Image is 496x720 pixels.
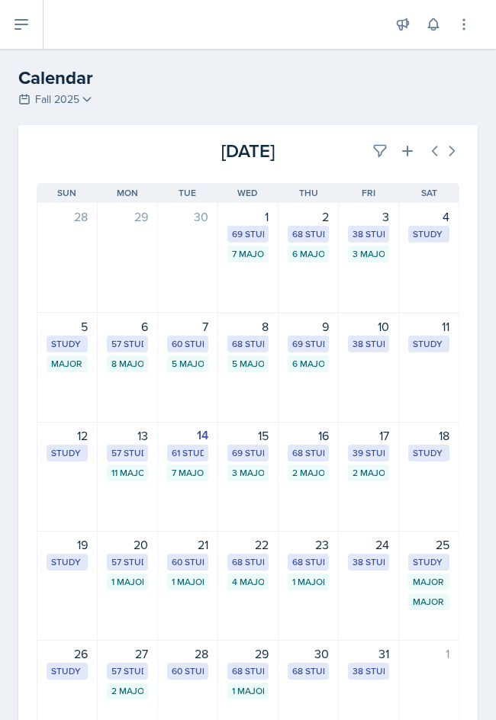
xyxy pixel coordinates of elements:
[47,207,88,226] div: 28
[292,247,324,261] div: 6 Major Review Sessions
[107,426,148,445] div: 13
[353,247,385,261] div: 3 Major Review Sessions
[413,555,445,569] div: Study Session
[172,357,204,371] div: 5 Major Review Sessions
[167,207,208,226] div: 30
[227,535,269,554] div: 22
[408,644,449,663] div: 1
[227,426,269,445] div: 15
[47,426,88,445] div: 12
[232,684,264,698] div: 1 Major Review Session
[408,535,449,554] div: 25
[292,446,324,460] div: 68 Study Sessions
[232,227,264,241] div: 69 Study Sessions
[353,664,385,678] div: 38 Study Sessions
[51,664,83,678] div: Study Session
[348,317,389,336] div: 10
[292,555,324,569] div: 68 Study Sessions
[107,535,148,554] div: 20
[292,664,324,678] div: 68 Study Sessions
[232,247,264,261] div: 7 Major Review Sessions
[172,555,204,569] div: 60 Study Sessions
[227,644,269,663] div: 29
[348,644,389,663] div: 31
[353,466,385,480] div: 2 Major Review Sessions
[413,575,445,589] div: Major Review Session
[51,555,83,569] div: Study Session
[288,207,329,226] div: 2
[172,575,204,589] div: 1 Major Review Session
[35,92,79,108] span: Fall 2025
[353,446,385,460] div: 39 Study Sessions
[348,426,389,445] div: 17
[292,357,324,371] div: 6 Major Review Sessions
[292,466,324,480] div: 2 Major Review Sessions
[178,137,319,165] div: [DATE]
[111,555,143,569] div: 57 Study Sessions
[288,535,329,554] div: 23
[117,186,138,200] span: Mon
[167,317,208,336] div: 7
[167,644,208,663] div: 28
[408,317,449,336] div: 11
[413,595,445,609] div: Major Review Session
[57,186,76,200] span: Sun
[413,337,445,351] div: Study Session
[288,644,329,663] div: 30
[47,535,88,554] div: 19
[111,466,143,480] div: 11 Major Review Sessions
[288,317,329,336] div: 9
[167,535,208,554] div: 21
[408,207,449,226] div: 4
[408,426,449,445] div: 18
[232,555,264,569] div: 68 Study Sessions
[227,207,269,226] div: 1
[47,317,88,336] div: 5
[413,227,445,241] div: Study Session
[167,426,208,445] div: 14
[227,317,269,336] div: 8
[51,357,83,371] div: Major Review Session
[237,186,258,200] span: Wed
[51,446,83,460] div: Study Session
[299,186,318,200] span: Thu
[348,535,389,554] div: 24
[111,575,143,589] div: 1 Major Review Session
[111,664,143,678] div: 57 Study Sessions
[111,337,143,351] div: 57 Study Sessions
[362,186,375,200] span: Fri
[232,357,264,371] div: 5 Major Review Sessions
[47,644,88,663] div: 26
[232,466,264,480] div: 3 Major Review Sessions
[107,644,148,663] div: 27
[107,207,148,226] div: 29
[348,207,389,226] div: 3
[18,64,478,92] h2: Calendar
[413,446,445,460] div: Study Session
[232,337,264,351] div: 68 Study Sessions
[292,575,324,589] div: 1 Major Review Session
[172,466,204,480] div: 7 Major Review Sessions
[292,227,324,241] div: 68 Study Sessions
[107,317,148,336] div: 6
[232,664,264,678] div: 68 Study Sessions
[353,227,385,241] div: 38 Study Sessions
[111,684,143,698] div: 2 Major Review Sessions
[232,446,264,460] div: 69 Study Sessions
[288,426,329,445] div: 16
[51,337,83,351] div: Study Session
[421,186,437,200] span: Sat
[232,575,264,589] div: 4 Major Review Sessions
[111,357,143,371] div: 8 Major Review Sessions
[172,446,204,460] div: 61 Study Sessions
[172,664,204,678] div: 60 Study Sessions
[172,337,204,351] div: 60 Study Sessions
[111,446,143,460] div: 57 Study Sessions
[353,337,385,351] div: 38 Study Sessions
[292,337,324,351] div: 69 Study Sessions
[179,186,196,200] span: Tue
[353,555,385,569] div: 38 Study Sessions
